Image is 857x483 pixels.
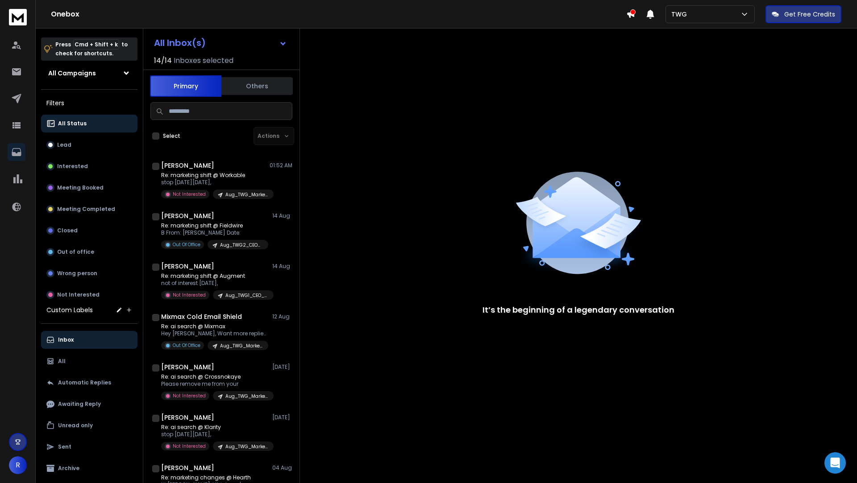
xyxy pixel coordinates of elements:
[225,443,268,450] p: Aug_TWG_Marketing VP+Director_B2B_SAAS_50-500_Hiring Marketing _USA + [GEOGRAPHIC_DATA]
[57,184,104,191] p: Meeting Booked
[225,292,268,299] p: Aug_TWG1_CEO_B2B_SAAS_100-500_Hiring Marketing _USA + [GEOGRAPHIC_DATA]
[161,262,214,271] h1: [PERSON_NAME]
[824,452,846,474] div: Open Intercom Messenger
[161,474,268,481] p: Re: marketing changes @ Hearth
[58,379,111,386] p: Automatic Replies
[41,395,137,413] button: Awaiting Reply
[154,38,206,47] h1: All Inbox(s)
[41,286,137,304] button: Not Interested
[41,264,137,282] button: Wrong person
[270,162,292,169] p: 01:52 AM
[161,222,268,229] p: Re: marketing shift @ Fieldwire
[161,172,268,179] p: Re: marketing shift @ Workable
[9,456,27,474] button: R
[173,241,200,248] p: Out Of Office
[161,363,214,372] h1: [PERSON_NAME]
[57,206,115,213] p: Meeting Completed
[58,465,79,472] p: Archive
[154,55,172,66] span: 14 / 14
[73,39,119,50] span: Cmd + Shift + k
[174,55,233,66] h3: Inboxes selected
[41,352,137,370] button: All
[51,9,626,20] h1: Onebox
[57,141,71,149] p: Lead
[161,431,268,438] p: stop [DATE][DATE],
[161,380,268,388] p: Please remove me from your
[272,212,292,219] p: 14 Aug
[57,291,100,298] p: Not Interested
[483,304,674,316] p: It’s the beginning of a legendary conversation
[173,443,206,450] p: Not Interested
[161,312,242,321] h1: Mixmax Cold Email Shield
[161,179,268,186] p: stop [DATE][DATE],
[161,463,214,472] h1: [PERSON_NAME]
[46,305,93,314] h3: Custom Labels
[41,200,137,218] button: Meeting Completed
[57,227,78,234] p: Closed
[58,422,93,429] p: Unread only
[272,414,292,421] p: [DATE]
[784,10,835,19] p: Get Free Credits
[41,438,137,456] button: Sent
[58,400,101,408] p: Awaiting Reply
[41,331,137,349] button: Inbox
[225,191,268,198] p: Aug_TWG_Marketing VP+Director_B2B_SAAS_50-500_Hiring Marketing _USA + [GEOGRAPHIC_DATA]
[41,222,137,239] button: Closed
[765,5,841,23] button: Get Free Credits
[41,179,137,197] button: Meeting Booked
[272,263,292,270] p: 14 Aug
[41,459,137,477] button: Archive
[225,393,268,400] p: Aug_TWG_Marketing VP+Director_B2B_SAAS_50-500_Hiring Marketing _USA + [GEOGRAPHIC_DATA]
[173,292,206,298] p: Not Interested
[161,280,268,287] p: not of interest [DATE],
[41,136,137,154] button: Lead
[41,157,137,175] button: Interested
[220,343,263,349] p: Aug_TWG_Marketing VP+Director_B2B_SAAS_50-500_Hiring Marketing _USA + [GEOGRAPHIC_DATA]
[161,413,214,422] h1: [PERSON_NAME]
[150,75,221,97] button: Primary
[161,323,268,330] p: Re: ai search @ Mixmax
[161,424,268,431] p: Re: ai search @ Klarity
[41,243,137,261] button: Out of office
[173,392,206,399] p: Not Interested
[272,313,292,320] p: 12 Aug
[57,248,94,256] p: Out of office
[161,272,268,280] p: Re: marketing shift @ Augment
[58,336,74,343] p: Inbox
[220,242,263,248] p: Aug_TWG2_CEO_B2B_SAAS_100-500_Hiring SALES _USA + [GEOGRAPHIC_DATA]
[272,363,292,371] p: [DATE]
[161,330,268,337] p: Hey [PERSON_NAME], Want more replies to
[58,358,66,365] p: All
[41,417,137,434] button: Unread only
[221,76,293,96] button: Others
[57,163,88,170] p: Interested
[55,40,128,58] p: Press to check for shortcuts.
[41,97,137,109] h3: Filters
[173,191,206,198] p: Not Interested
[161,161,214,170] h1: [PERSON_NAME]
[161,211,214,220] h1: [PERSON_NAME]
[147,34,294,52] button: All Inbox(s)
[272,464,292,471] p: 04 Aug
[161,373,268,380] p: Re: ai search @ Crossnokaye
[161,229,268,236] p: B From: [PERSON_NAME] Date:
[41,115,137,132] button: All Status
[58,443,71,450] p: Sent
[9,9,27,25] img: logo
[41,64,137,82] button: All Campaigns
[671,10,691,19] p: TWG
[57,270,97,277] p: Wrong person
[58,120,87,127] p: All Status
[41,374,137,392] button: Automatic Replies
[173,342,200,349] p: Out Of Office
[48,69,96,78] h1: All Campaigns
[163,132,180,140] label: Select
